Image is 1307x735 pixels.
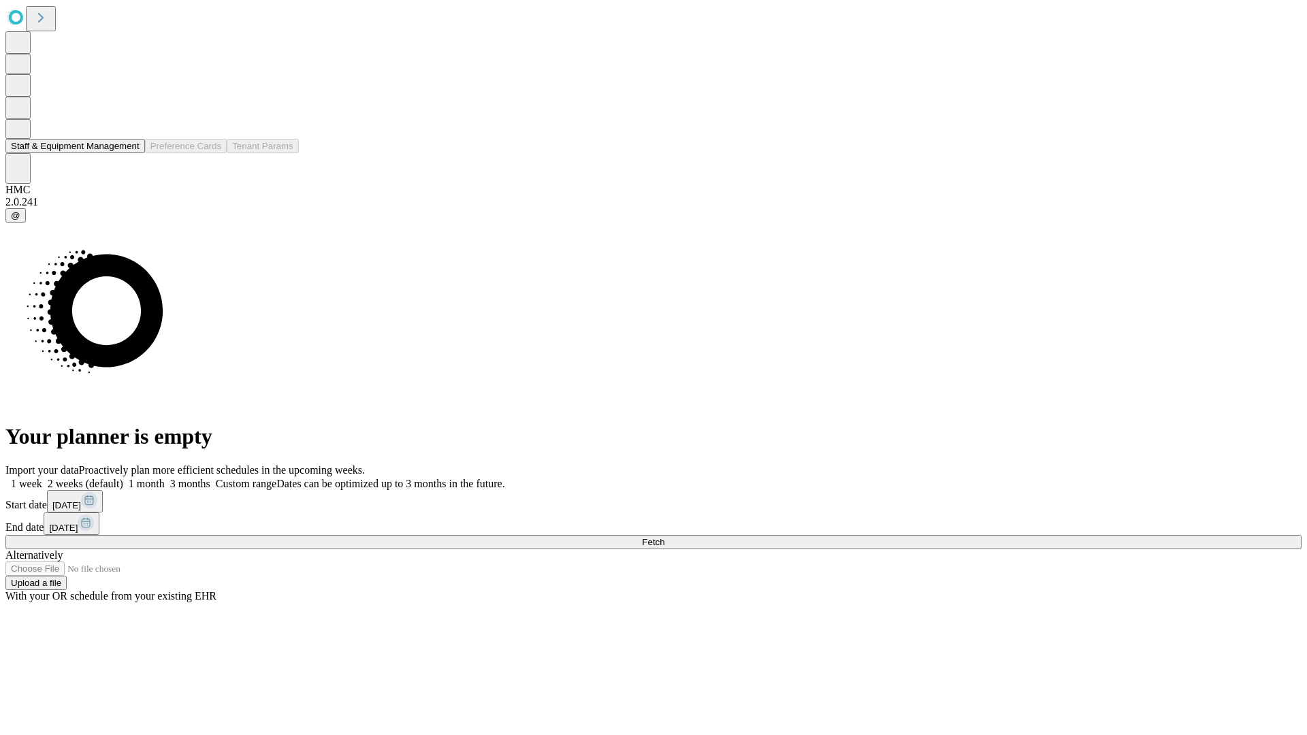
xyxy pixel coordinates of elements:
span: 1 week [11,478,42,489]
button: Upload a file [5,576,67,590]
span: [DATE] [52,500,81,510]
button: Tenant Params [227,139,299,153]
button: Staff & Equipment Management [5,139,145,153]
div: Start date [5,490,1302,512]
button: [DATE] [44,512,99,535]
span: Fetch [642,537,664,547]
button: Fetch [5,535,1302,549]
div: HMC [5,184,1302,196]
span: Dates can be optimized up to 3 months in the future. [276,478,504,489]
div: 2.0.241 [5,196,1302,208]
span: Alternatively [5,549,63,561]
span: 1 month [129,478,165,489]
button: [DATE] [47,490,103,512]
span: 3 months [170,478,210,489]
button: Preference Cards [145,139,227,153]
h1: Your planner is empty [5,424,1302,449]
span: Custom range [216,478,276,489]
button: @ [5,208,26,223]
div: End date [5,512,1302,535]
span: Proactively plan more efficient schedules in the upcoming weeks. [79,464,365,476]
span: Import your data [5,464,79,476]
span: 2 weeks (default) [48,478,123,489]
span: [DATE] [49,523,78,533]
span: With your OR schedule from your existing EHR [5,590,216,602]
span: @ [11,210,20,220]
